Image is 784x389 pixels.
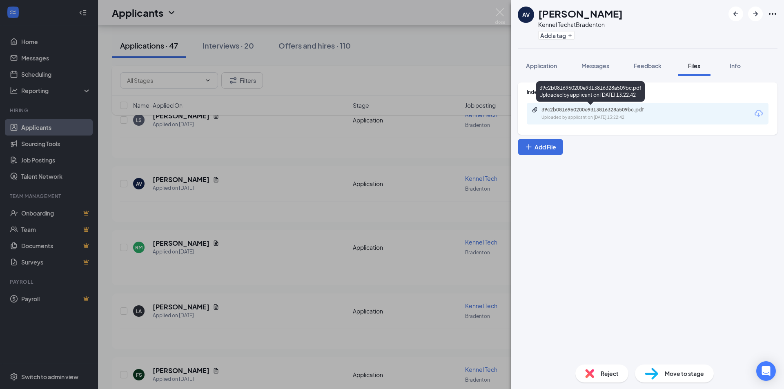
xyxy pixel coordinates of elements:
[526,62,557,69] span: Application
[538,7,623,20] h1: [PERSON_NAME]
[688,62,700,69] span: Files
[665,369,704,378] span: Move to stage
[768,9,777,19] svg: Ellipses
[728,7,743,21] button: ArrowLeftNew
[541,114,664,121] div: Uploaded by applicant on [DATE] 13:22:42
[581,62,609,69] span: Messages
[538,20,623,29] div: Kennel Tech at Bradenton
[754,109,764,118] svg: Download
[756,361,776,381] div: Open Intercom Messenger
[536,81,645,102] div: 39c2b0816960200e9313816328a509bc.pdf Uploaded by applicant on [DATE] 13:22:42
[634,62,661,69] span: Feedback
[538,31,575,40] button: PlusAdd a tag
[751,9,760,19] svg: ArrowRight
[518,139,563,155] button: Add FilePlus
[541,107,656,113] div: 39c2b0816960200e9313816328a509bc.pdf
[532,107,538,113] svg: Paperclip
[532,107,664,121] a: Paperclip39c2b0816960200e9313816328a509bc.pdfUploaded by applicant on [DATE] 13:22:42
[522,11,530,19] div: AV
[730,62,741,69] span: Info
[748,7,763,21] button: ArrowRight
[525,143,533,151] svg: Plus
[731,9,741,19] svg: ArrowLeftNew
[568,33,572,38] svg: Plus
[601,369,619,378] span: Reject
[527,89,768,96] div: Indeed Resume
